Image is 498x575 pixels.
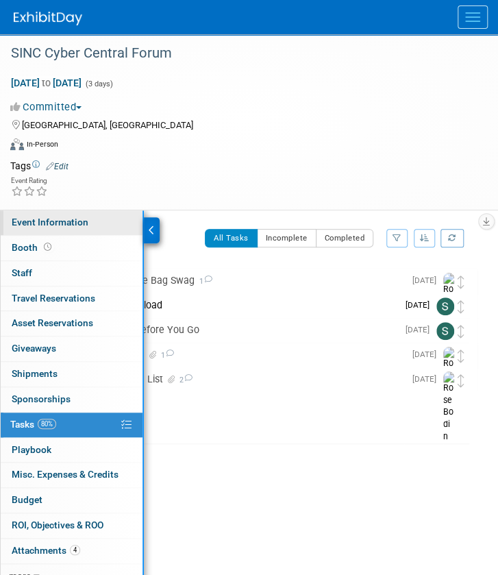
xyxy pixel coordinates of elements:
td: Tags [10,159,69,173]
span: Asset Reservations [12,317,93,328]
button: All Tasks [205,229,258,247]
span: [DATE] [DATE] [10,77,82,89]
span: ROI, Objectives & ROO [12,519,103,530]
img: Rose Bodin [443,371,454,443]
a: Budget [1,488,142,513]
button: Menu [458,5,488,29]
i: Move task [458,350,464,363]
span: 80% [38,419,56,429]
span: Attachments [12,545,80,556]
div: Attendee Bag Swag [101,269,404,292]
span: [DATE] [412,374,443,384]
img: ExhibitDay [14,12,82,25]
div: SINC Cyber Central Forum [6,41,471,66]
button: Completed [316,229,374,247]
a: ROI, Objectives & ROO [1,513,142,538]
a: Playbook [1,438,142,463]
span: Sponsorships [12,393,71,404]
div: In-Person [26,139,58,149]
a: Refresh [440,229,464,247]
a: Staff [1,261,142,286]
i: Move task [458,300,464,313]
img: Rose Bodin [443,273,454,344]
span: Misc. Expenses & Credits [12,469,119,480]
button: Committed [10,100,87,114]
span: 1 [195,277,212,286]
span: [GEOGRAPHIC_DATA], [GEOGRAPHIC_DATA] [22,120,193,130]
a: Asset Reservations [1,311,142,336]
span: to [40,77,53,88]
span: Shipments [12,368,58,379]
span: Tasks [10,419,56,430]
img: Stephanie Silva [436,297,454,315]
div: Know Before You Go [101,318,397,341]
span: 4 [70,545,80,555]
a: Misc. Expenses & Credits [1,463,142,487]
span: Event Information [12,217,88,228]
a: Booth [1,236,142,260]
img: Rose Bodin [443,347,454,418]
i: Move task [458,374,464,387]
a: Event Information [1,210,142,235]
span: (3 days) [84,79,113,88]
div: Shipping [101,343,404,366]
a: Giveaways [1,337,142,361]
span: Booth [12,242,54,253]
button: Incomplete [257,229,316,247]
span: [DATE] [406,300,436,310]
a: Travel Reservations [1,286,142,311]
span: 2 [177,376,192,384]
a: Sponsorships [1,387,142,412]
span: [DATE] [412,350,443,359]
i: Move task [458,325,464,338]
span: [DATE] [406,325,436,334]
div: Event Rating [11,178,48,184]
div: Lead Upload [101,293,397,317]
a: Edit [46,162,69,171]
span: Staff [12,267,32,278]
span: Giveaways [12,343,56,354]
i: Move task [458,276,464,289]
span: Travel Reservations [12,293,95,304]
span: Playbook [12,444,51,455]
div: Shipping List [101,367,404,391]
div: Event Format [10,136,471,157]
a: Tasks80% [1,413,142,437]
a: Shipments [1,362,142,387]
img: Stephanie Silva [436,322,454,340]
a: Attachments4 [1,539,142,563]
span: 1 [159,351,174,360]
span: Budget [12,494,42,505]
span: Booth not reserved yet [41,242,54,252]
span: [DATE] [412,276,443,285]
img: Format-Inperson.png [10,138,24,149]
